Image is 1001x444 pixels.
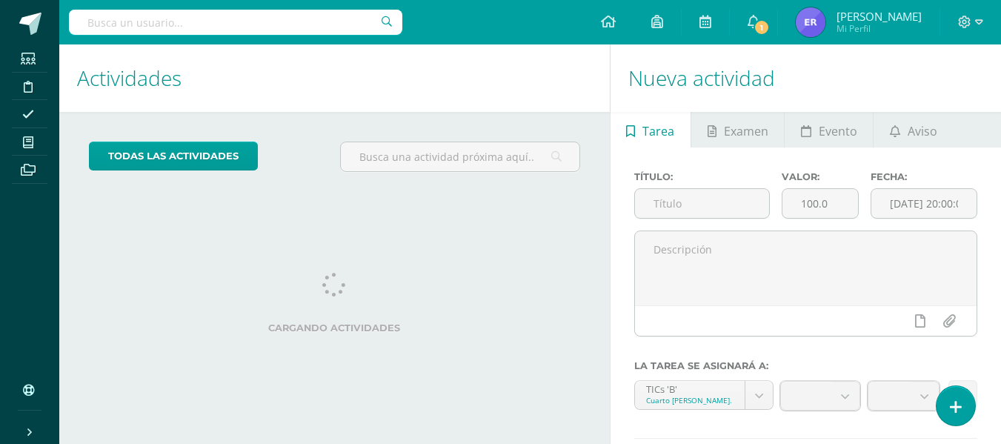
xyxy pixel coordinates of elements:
a: Examen [691,112,784,148]
div: Cuarto [PERSON_NAME]. [GEOGRAPHIC_DATA] [646,395,734,405]
label: Título: [634,171,771,182]
label: La tarea se asignará a: [634,360,977,371]
input: Título [635,189,770,218]
img: 445377108b63693ad44dd83a2b7452fe.png [796,7,825,37]
div: TICs 'B' [646,381,734,395]
span: 1 [754,19,770,36]
h1: Actividades [77,44,592,112]
a: Evento [785,112,873,148]
input: Fecha de entrega [871,189,977,218]
input: Busca una actividad próxima aquí... [341,142,579,171]
a: TICs 'B'Cuarto [PERSON_NAME]. [GEOGRAPHIC_DATA] [635,381,773,409]
a: Aviso [874,112,953,148]
input: Puntos máximos [782,189,858,218]
h1: Nueva actividad [628,44,983,112]
span: Mi Perfil [837,22,922,35]
label: Cargando actividades [89,322,580,334]
label: Fecha: [871,171,977,182]
label: Valor: [782,171,859,182]
input: Busca un usuario... [69,10,402,35]
span: Evento [819,113,857,149]
span: Examen [724,113,768,149]
a: todas las Actividades [89,142,258,170]
span: [PERSON_NAME] [837,9,922,24]
span: Tarea [642,113,674,149]
span: Aviso [908,113,937,149]
a: Tarea [611,112,691,148]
